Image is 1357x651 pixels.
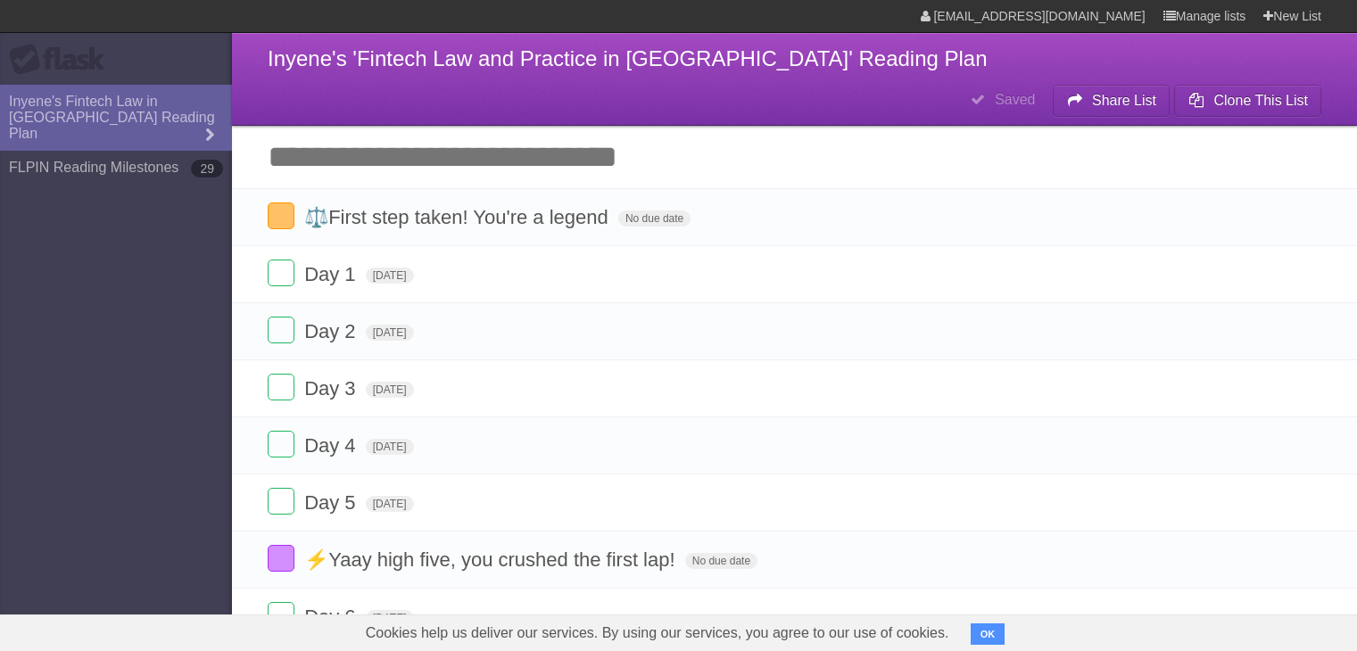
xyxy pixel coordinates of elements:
span: [DATE] [366,268,414,284]
label: Done [268,260,294,286]
div: Flask [9,44,116,76]
button: Clone This List [1174,85,1321,117]
span: Day 6 [304,606,360,628]
b: 29 [191,160,223,177]
b: Saved [995,92,1035,107]
label: Done [268,602,294,629]
span: Day 3 [304,377,360,400]
b: Clone This List [1213,93,1308,108]
span: No due date [685,553,757,569]
span: No due date [618,210,691,227]
span: [DATE] [366,496,414,512]
button: OK [971,623,1005,645]
span: ⚡Yaay high five, you crushed the first lap! [304,548,679,571]
span: [DATE] [366,610,414,626]
b: Share List [1092,93,1156,108]
span: Cookies help us deliver our services. By using our services, you agree to our use of cookies. [348,615,967,651]
button: Share List [1053,85,1171,117]
span: [DATE] [366,382,414,398]
label: Done [268,202,294,229]
span: Day 4 [304,434,360,457]
label: Done [268,545,294,572]
label: Done [268,488,294,515]
span: Day 5 [304,491,360,514]
span: ⚖️First step taken! You're a legend [304,206,613,228]
span: Day 2 [304,320,360,342]
label: Done [268,431,294,457]
span: [DATE] [366,325,414,341]
label: Done [268,317,294,343]
span: [DATE] [366,439,414,455]
span: Inyene's 'Fintech Law and Practice in [GEOGRAPHIC_DATA]' Reading Plan [268,46,988,70]
span: Day 1 [304,263,360,285]
label: Done [268,374,294,400]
